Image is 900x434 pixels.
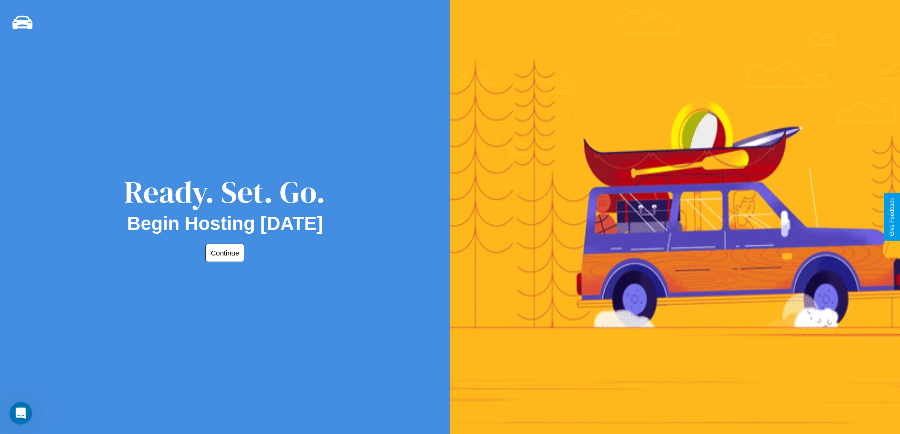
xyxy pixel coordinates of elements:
div: Give Feedback [889,198,895,236]
div: Ready. Set. Go. [124,171,326,213]
button: Continue [206,244,244,262]
iframe: Intercom live chat [9,402,32,425]
h2: Begin Hosting [DATE] [127,213,323,234]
